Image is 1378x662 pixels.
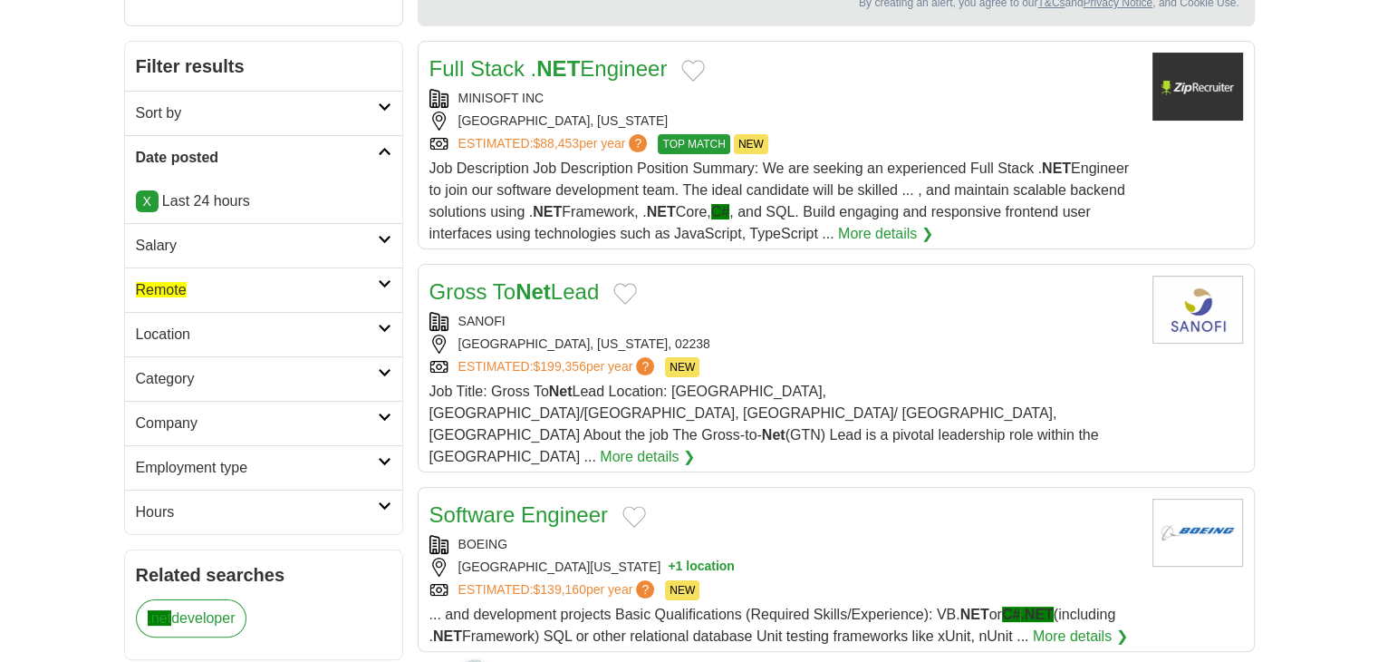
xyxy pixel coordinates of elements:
[125,312,402,356] a: Location
[458,134,651,154] a: ESTIMATED:$88,453per year?
[533,359,585,374] span: $199,356
[658,134,729,154] span: TOP MATCH
[458,357,659,377] a: ESTIMATED:$199,356per year?
[629,134,647,152] span: ?
[433,628,462,644] strong: NET
[1152,53,1243,121] img: Company logo
[600,446,695,468] a: More details ❯
[734,134,768,154] span: NEW
[711,204,729,219] span: C#
[136,368,378,390] h2: Category
[429,161,1130,241] span: Job Description Job Description Position Summary: We are seeking an experienced Full Stack . Engi...
[1020,607,1053,622] span: .NET
[136,599,247,638] a: .netdeveloper
[636,357,654,375] span: ?
[1152,499,1243,567] img: BOEING logo
[125,91,402,135] a: Sort by
[148,610,172,626] span: .net
[429,502,608,527] a: Software Engineer
[125,490,402,534] a: Hours
[429,112,1138,131] div: [GEOGRAPHIC_DATA], [US_STATE]
[136,282,187,297] span: Remote
[668,558,735,577] button: +1 location
[549,384,573,399] strong: Net
[136,102,378,124] h2: Sort by
[838,223,933,245] a: More details ❯
[429,279,600,304] a: Gross ToNetLead
[622,506,646,528] button: Add to favorite jobs
[125,223,402,268] a: Salary
[125,401,402,445] a: Company
[125,42,402,91] h2: Filter results
[429,558,1138,577] div: [GEOGRAPHIC_DATA][US_STATE]
[136,561,391,589] h2: Related searches
[458,580,659,600] a: ESTIMATED:$139,160per year?
[1042,161,1071,176] strong: NET
[536,56,580,81] strong: NET
[125,268,402,312] a: Remote
[136,147,378,169] h2: Date posted
[1033,626,1128,647] a: More details ❯
[960,607,989,622] strong: NET
[136,324,378,346] h2: Location
[125,445,402,490] a: Employment type
[636,580,654,599] span: ?
[533,204,562,219] strong: NET
[429,89,1138,108] div: MINISOFT INC
[458,537,507,551] a: BOEING
[681,60,705,82] button: Add to favorite jobs
[125,356,402,401] a: Category
[136,457,378,479] h2: Employment type
[1152,276,1243,344] img: Sanofi Group logo
[533,136,579,151] span: $88,453
[533,582,585,597] span: $139,160
[429,384,1099,464] span: Job Title: Gross To Lead Location: [GEOGRAPHIC_DATA], [GEOGRAPHIC_DATA]/[GEOGRAPHIC_DATA], [GEOGR...
[1002,607,1020,622] span: C#
[665,357,699,377] span: NEW
[665,580,699,600] span: NEW
[762,427,785,443] strong: Net
[429,56,668,81] a: Full Stack .NETEngineer
[668,558,675,577] span: +
[136,235,378,257] h2: Salary
[516,279,551,304] strong: Net
[136,190,159,212] a: X
[458,314,506,328] a: SANOFI
[125,135,402,180] a: Date posted
[647,204,676,219] strong: NET
[429,607,1116,644] span: ... and development projects Basic Qualifications (Required Skills/Experience): VB. or (including...
[136,190,391,212] p: Last 24 hours
[136,501,378,523] h2: Hours
[429,335,1138,354] div: [GEOGRAPHIC_DATA], [US_STATE], 02238
[613,283,637,305] button: Add to favorite jobs
[136,413,378,434] h2: Company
